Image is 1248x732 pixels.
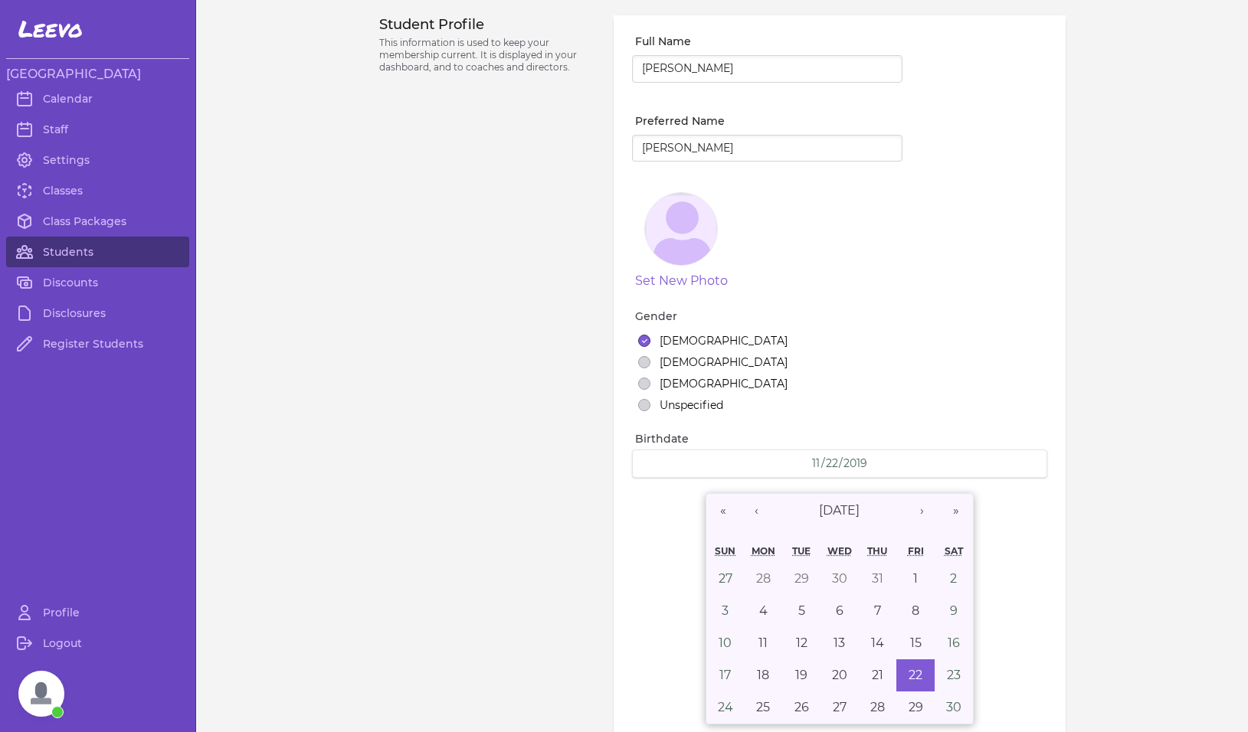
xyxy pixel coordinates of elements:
abbr: November 18, 2019 [757,668,769,682]
button: October 28, 2019 [745,563,783,595]
button: ‹ [740,494,774,528]
abbr: November 4, 2019 [759,603,768,618]
button: November 8, 2019 [896,595,935,627]
abbr: Saturday [945,545,963,557]
a: Calendar [6,83,189,114]
button: November 29, 2019 [896,691,935,724]
button: November 15, 2019 [896,627,935,659]
abbr: November 3, 2019 [722,603,729,618]
button: November 20, 2019 [821,659,859,691]
abbr: November 6, 2019 [836,603,843,618]
button: November 26, 2019 [782,691,821,724]
h3: Student Profile [379,15,596,34]
input: Richard [632,135,902,162]
abbr: Monday [752,545,775,557]
abbr: November 12, 2019 [796,636,807,650]
span: / [839,456,843,471]
span: Leevo [18,15,83,43]
p: This information is used to keep your membership current. It is displayed in your dashboard, and ... [379,37,596,74]
button: November 23, 2019 [935,659,973,691]
abbr: November 13, 2019 [834,636,845,650]
label: Birthdate [635,431,1047,446]
button: November 30, 2019 [935,691,973,724]
label: Preferred Name [635,113,902,129]
button: November 3, 2019 [706,595,745,627]
button: November 7, 2019 [859,595,897,627]
button: November 12, 2019 [782,627,821,659]
button: October 29, 2019 [782,563,821,595]
abbr: October 28, 2019 [756,571,771,586]
input: Richard Button [632,55,902,83]
label: [DEMOGRAPHIC_DATA] [660,333,788,348]
a: Class Packages [6,206,189,237]
button: November 19, 2019 [782,659,821,691]
button: November 21, 2019 [859,659,897,691]
a: Classes [6,175,189,206]
button: November 1, 2019 [896,563,935,595]
a: Logout [6,628,189,658]
button: November 4, 2019 [745,595,783,627]
span: / [821,456,825,471]
abbr: November 8, 2019 [912,603,919,618]
abbr: Sunday [715,545,735,557]
button: « [706,494,740,528]
abbr: November 30, 2019 [946,700,961,714]
abbr: November 7, 2019 [874,603,881,618]
abbr: November 15, 2019 [910,636,922,650]
abbr: Thursday [867,545,887,557]
label: Gender [635,309,1047,324]
abbr: November 2, 2019 [950,571,957,586]
button: October 31, 2019 [859,563,897,595]
input: MM [811,456,821,471]
button: November 25, 2019 [745,691,783,724]
button: [DATE] [774,494,906,528]
label: [DEMOGRAPHIC_DATA] [660,376,788,391]
button: November 6, 2019 [821,595,859,627]
label: Full Name [635,34,902,49]
abbr: November 14, 2019 [871,636,884,650]
label: [DEMOGRAPHIC_DATA] [660,355,788,370]
button: › [906,494,939,528]
button: November 5, 2019 [782,595,821,627]
a: Staff [6,114,189,145]
a: Discounts [6,267,189,298]
button: November 14, 2019 [859,627,897,659]
button: November 13, 2019 [821,627,859,659]
abbr: November 5, 2019 [798,603,805,618]
button: November 27, 2019 [821,691,859,724]
abbr: November 29, 2019 [909,700,923,714]
abbr: November 9, 2019 [950,603,958,618]
abbr: October 31, 2019 [872,571,883,586]
button: November 16, 2019 [935,627,973,659]
div: Open chat [18,671,64,717]
button: November 18, 2019 [745,659,783,691]
input: DD [825,456,839,471]
abbr: November 23, 2019 [947,668,961,682]
abbr: November 16, 2019 [948,636,960,650]
abbr: November 26, 2019 [794,700,809,714]
h3: [GEOGRAPHIC_DATA] [6,65,189,83]
button: » [939,494,973,528]
abbr: November 27, 2019 [833,700,847,714]
button: November 11, 2019 [745,627,783,659]
abbr: October 30, 2019 [832,571,847,586]
button: November 28, 2019 [859,691,897,724]
button: October 30, 2019 [821,563,859,595]
abbr: November 20, 2019 [832,668,847,682]
input: YYYY [843,456,868,471]
label: Unspecified [660,397,723,413]
abbr: October 27, 2019 [719,571,732,586]
abbr: November 1, 2019 [913,571,918,586]
a: Students [6,237,189,267]
abbr: November 21, 2019 [872,668,883,682]
abbr: November 25, 2019 [756,700,770,714]
abbr: October 29, 2019 [794,571,809,586]
button: November 24, 2019 [706,691,745,724]
abbr: November 11, 2019 [758,636,768,650]
abbr: November 24, 2019 [718,700,733,714]
a: Profile [6,597,189,628]
abbr: November 19, 2019 [795,668,807,682]
a: Settings [6,145,189,175]
button: November 17, 2019 [706,659,745,691]
button: October 27, 2019 [706,563,745,595]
